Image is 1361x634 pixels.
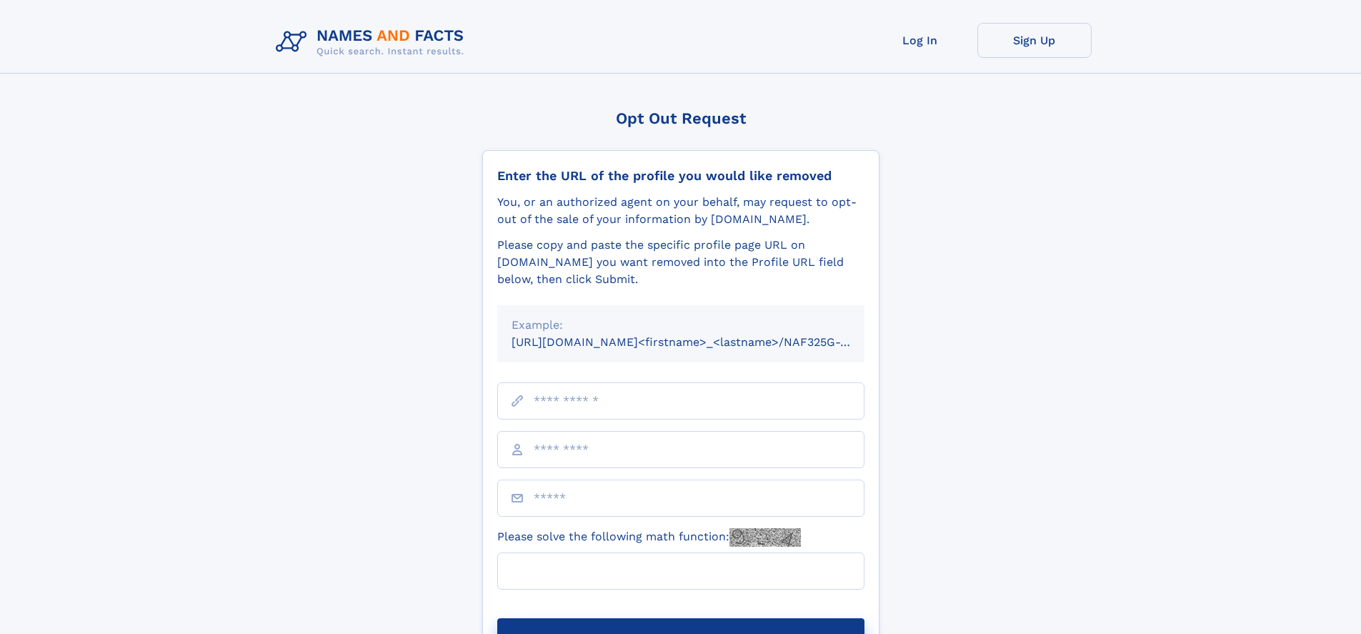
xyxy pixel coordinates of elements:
[482,109,879,127] div: Opt Out Request
[512,317,850,334] div: Example:
[497,528,801,547] label: Please solve the following math function:
[497,194,864,228] div: You, or an authorized agent on your behalf, may request to opt-out of the sale of your informatio...
[977,23,1092,58] a: Sign Up
[497,168,864,184] div: Enter the URL of the profile you would like removed
[863,23,977,58] a: Log In
[497,237,864,288] div: Please copy and paste the specific profile page URL on [DOMAIN_NAME] you want removed into the Pr...
[270,23,476,61] img: Logo Names and Facts
[512,335,892,349] small: [URL][DOMAIN_NAME]<firstname>_<lastname>/NAF325G-xxxxxxxx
